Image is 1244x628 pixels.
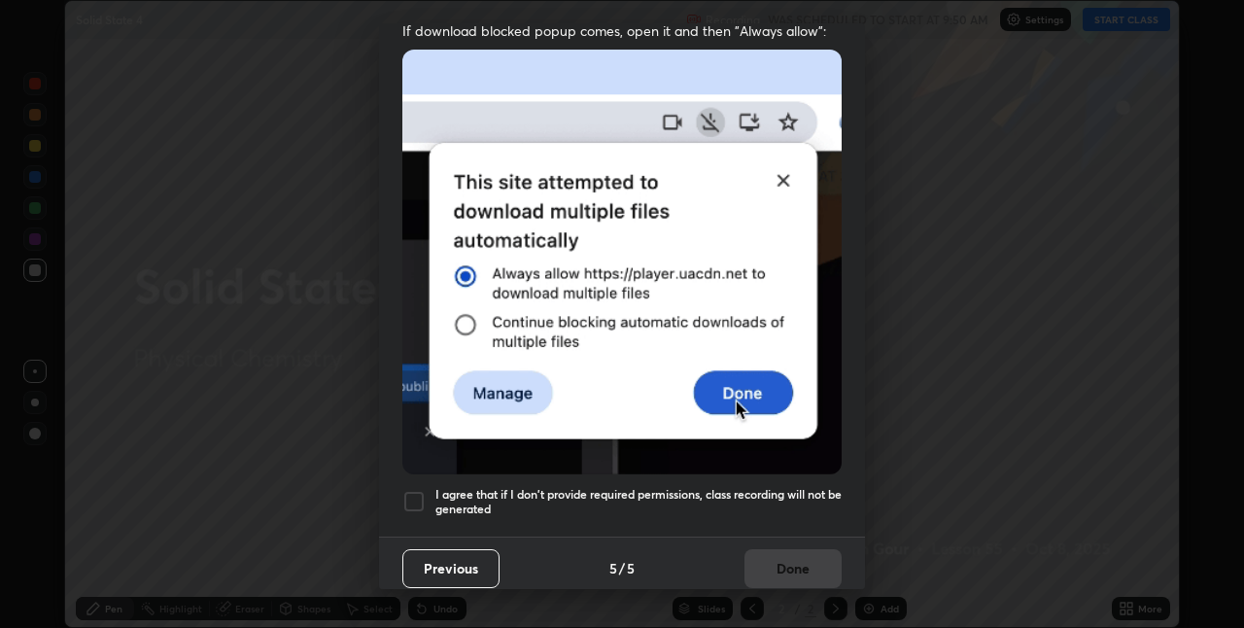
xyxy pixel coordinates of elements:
span: If download blocked popup comes, open it and then "Always allow": [402,21,842,40]
h5: I agree that if I don't provide required permissions, class recording will not be generated [435,487,842,517]
h4: 5 [627,558,635,578]
button: Previous [402,549,500,588]
h4: 5 [609,558,617,578]
h4: / [619,558,625,578]
img: downloads-permission-blocked.gif [402,50,842,474]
